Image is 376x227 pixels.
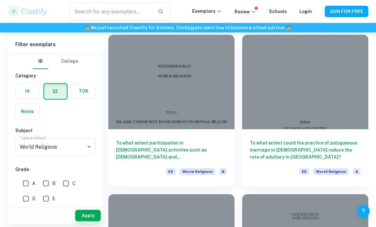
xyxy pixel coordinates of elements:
[166,168,176,175] span: EE
[16,83,39,99] button: IA
[180,168,215,175] span: World Religions
[300,9,312,14] a: Login
[286,25,291,30] span: 🏫
[108,35,235,187] a: To what extent participation in [DEMOGRAPHIC_DATA] activities such as [DEMOGRAPHIC_DATA] and [DEM...
[15,127,96,134] h6: Subject
[353,168,361,175] span: A
[85,25,90,30] span: 🏫
[325,6,368,17] button: JOIN FOR FREE
[250,139,361,160] h6: To what extent could the practice of polygamous marriage in [DEMOGRAPHIC_DATA] reduce the rate of...
[242,35,368,187] a: To what extent could the practice of polygamous marriage in [DEMOGRAPHIC_DATA] reduce the rate of...
[16,104,39,119] button: Notes
[72,83,95,99] button: TOK
[313,168,349,175] span: World Religions
[8,36,103,53] h6: Filter exemplars
[75,210,101,221] button: Apply
[61,54,78,69] button: College
[44,84,67,99] button: EE
[357,205,370,217] button: Help and Feedback
[20,135,46,140] label: Type a subject
[219,168,227,175] span: B
[116,139,227,160] h6: To what extent participation in [DEMOGRAPHIC_DATA] activities such as [DEMOGRAPHIC_DATA] and [DEM...
[52,180,55,187] span: B
[299,168,309,175] span: EE
[269,9,287,14] a: Schools
[8,5,48,18] img: Clastify logo
[70,3,153,20] input: Search for any exemplars...
[33,54,78,69] div: Filter type choice
[84,142,93,151] button: Open
[15,72,96,79] h6: Category
[1,24,375,31] h6: We just launched Clastify for Schools. Click to learn how to become a school partner.
[15,166,96,173] h6: Grade
[52,195,55,202] span: E
[32,195,35,202] span: D
[32,180,35,187] span: A
[187,25,197,30] a: here
[192,8,222,15] p: Exemplars
[72,180,76,187] span: C
[33,54,48,69] button: IB
[235,8,256,15] p: Review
